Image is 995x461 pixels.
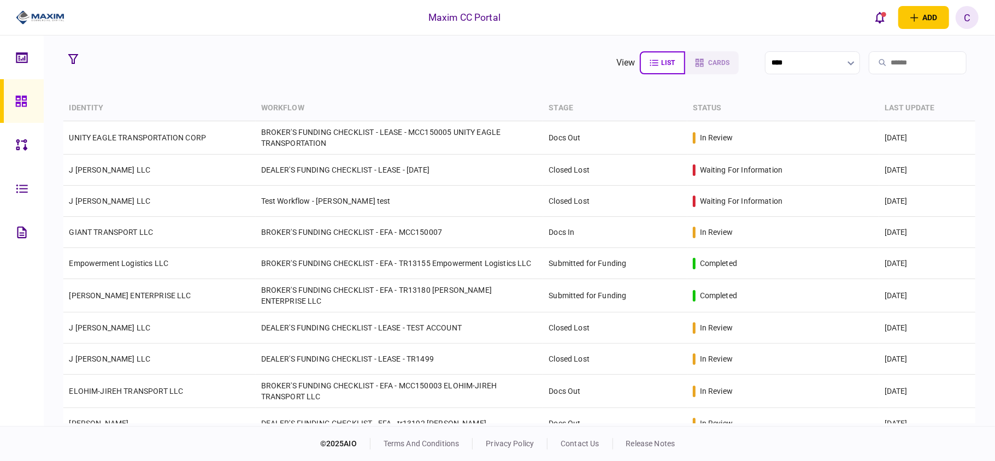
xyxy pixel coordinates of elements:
[543,155,687,186] td: Closed Lost
[685,51,739,74] button: cards
[543,375,687,408] td: Docs Out
[256,217,544,248] td: BROKER'S FUNDING CHECKLIST - EFA - MCC150007
[320,438,370,450] div: © 2025 AIO
[879,408,975,439] td: [DATE]
[69,259,168,268] a: Empowerment Logistics LLC
[879,217,975,248] td: [DATE]
[69,197,150,205] a: J [PERSON_NAME] LLC
[700,418,733,429] div: in review
[428,10,501,25] div: Maxim CC Portal
[956,6,979,29] button: C
[543,121,687,155] td: Docs Out
[700,386,733,397] div: in review
[700,322,733,333] div: in review
[543,279,687,312] td: Submitted for Funding
[256,279,544,312] td: BROKER'S FUNDING CHECKLIST - EFA - TR13180 [PERSON_NAME] ENTERPRISE LLC
[879,248,975,279] td: [DATE]
[543,312,687,344] td: Closed Lost
[256,121,544,155] td: BROKER'S FUNDING CHECKLIST - LEASE - MCC150005 UNITY EAGLE TRANSPORTATION
[69,387,183,395] a: ELOHIM-JIREH TRANSPORT LLC
[63,96,255,121] th: identity
[543,248,687,279] td: Submitted for Funding
[879,155,975,186] td: [DATE]
[543,408,687,439] td: Docs Out
[662,59,675,67] span: list
[700,132,733,143] div: in review
[256,186,544,217] td: Test Workflow - [PERSON_NAME] test
[879,279,975,312] td: [DATE]
[561,439,599,448] a: contact us
[700,196,782,206] div: waiting for information
[709,59,730,67] span: cards
[256,96,544,121] th: workflow
[869,6,892,29] button: open notifications list
[700,258,737,269] div: completed
[16,9,64,26] img: client company logo
[640,51,685,74] button: list
[879,344,975,375] td: [DATE]
[69,354,150,363] a: J [PERSON_NAME] LLC
[69,228,153,237] a: GIANT TRANSPORT LLC
[898,6,949,29] button: open adding identity options
[879,121,975,155] td: [DATE]
[700,164,782,175] div: waiting for information
[543,344,687,375] td: Closed Lost
[700,290,737,301] div: completed
[626,439,675,448] a: release notes
[384,439,460,448] a: terms and conditions
[879,96,975,121] th: last update
[543,217,687,248] td: Docs In
[256,408,544,439] td: DEALER'S FUNDING CHECKLIST - EFA - tr13192 [PERSON_NAME]
[256,344,544,375] td: DEALER'S FUNDING CHECKLIST - LEASE - TR1499
[69,419,128,428] a: [PERSON_NAME]
[879,375,975,408] td: [DATE]
[543,96,687,121] th: stage
[69,323,150,332] a: J [PERSON_NAME] LLC
[700,227,733,238] div: in review
[69,166,150,174] a: J [PERSON_NAME] LLC
[256,375,544,408] td: BROKER'S FUNDING CHECKLIST - EFA - MCC150003 ELOHIM-JIREH TRANSPORT LLC
[879,312,975,344] td: [DATE]
[69,133,206,142] a: UNITY EAGLE TRANSPORTATION CORP
[256,312,544,344] td: DEALER'S FUNDING CHECKLIST - LEASE - TEST ACCOUNT
[256,248,544,279] td: BROKER'S FUNDING CHECKLIST - EFA - TR13155 Empowerment Logistics LLC
[486,439,534,448] a: privacy policy
[543,186,687,217] td: Closed Lost
[256,155,544,186] td: DEALER'S FUNDING CHECKLIST - LEASE - [DATE]
[616,56,635,69] div: view
[69,291,191,300] a: [PERSON_NAME] ENTERPRISE LLC
[700,353,733,364] div: in review
[879,186,975,217] td: [DATE]
[687,96,879,121] th: status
